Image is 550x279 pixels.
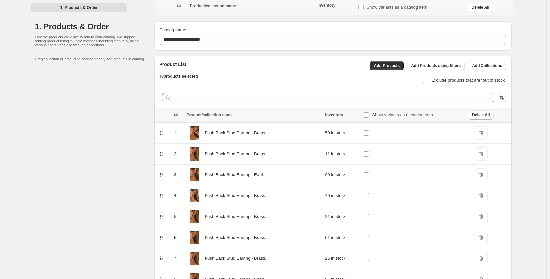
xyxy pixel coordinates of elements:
span: 5 [174,214,176,219]
span: 7 [174,256,176,261]
p: Push Back Stud Earring - Earri... [205,172,267,178]
span: Show variants as a catalog item [367,5,428,10]
td: 50 in stock [323,123,361,144]
p: Push Back Stud Earring - Brass... [205,234,269,241]
p: Pick the products you'd like to add to your catalog. We support adding product using multiple met... [35,35,141,47]
p: Push Back Stud Earring - Brass... [205,255,269,262]
span: 6 [174,235,176,240]
h1: 1. Products & Order [35,21,154,32]
span: Delete All [472,5,489,10]
button: Add Products [370,61,404,70]
span: Delete All [472,112,490,118]
p: Push Back Stud Earring - Brass... [205,192,269,199]
span: 48 products selected [160,74,198,79]
p: Push Back Stud Earring - Brass... [205,213,269,220]
span: № [177,4,181,8]
span: 2 [174,151,176,156]
span: № [174,113,178,117]
span: Add Products [374,63,400,68]
td: 25 in stock [323,248,361,269]
span: 4 [174,193,176,198]
button: Delete All [468,110,494,120]
button: Add Products using filters [407,61,465,70]
p: Push Back Stud Earring - Brass... [205,130,269,136]
td: 49 in stock [323,185,361,206]
span: Catalog name [160,27,186,32]
div: Inventory [325,112,359,118]
td: 60 in stock [323,165,361,185]
span: 1 [174,130,176,135]
td: 51 in stock [323,227,361,248]
button: Add Collections [468,61,506,70]
p: Push Back Stud Earring - Brass... [205,151,269,157]
td: 21 in stock [323,206,361,227]
span: Product/collection name [190,4,236,8]
span: Add Collections [472,63,502,68]
h2: Product List [160,61,198,68]
span: Exclude products that are “out of stock” [431,78,506,83]
p: Drag collection or product to change priority sort products in catalog [35,57,154,61]
button: Delete All [468,3,493,12]
span: Show variants as a catalog item [372,112,433,117]
span: Product/collection name [186,113,232,117]
span: Add Products using filters [411,63,461,68]
td: 11 in stock [323,144,361,165]
span: 3 [174,172,176,177]
div: Inventory [318,3,354,8]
